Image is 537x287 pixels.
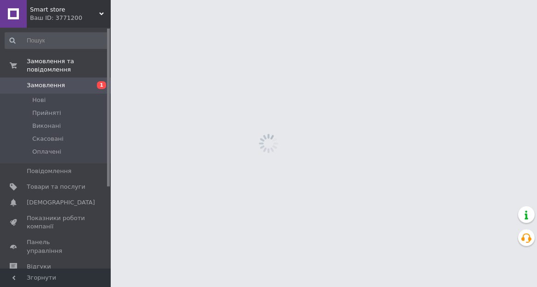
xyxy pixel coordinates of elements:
[27,57,111,74] span: Замовлення та повідомлення
[27,167,72,175] span: Повідомлення
[30,14,111,22] div: Ваш ID: 3771200
[32,96,46,104] span: Нові
[30,6,99,14] span: Smart store
[32,135,64,143] span: Скасовані
[32,109,61,117] span: Прийняті
[27,238,85,255] span: Панель управління
[27,81,65,90] span: Замовлення
[32,148,61,156] span: Оплачені
[5,32,108,49] input: Пошук
[32,122,61,130] span: Виконані
[27,183,85,191] span: Товари та послуги
[27,263,51,271] span: Відгуки
[27,198,95,207] span: [DEMOGRAPHIC_DATA]
[27,214,85,231] span: Показники роботи компанії
[97,81,106,89] span: 1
